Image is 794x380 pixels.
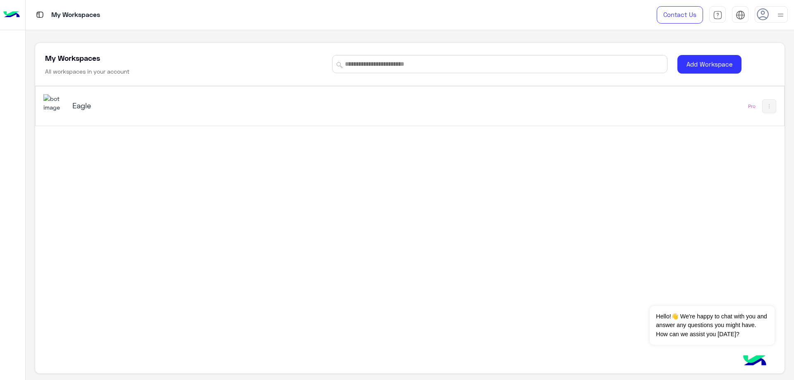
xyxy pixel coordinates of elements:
[43,94,66,112] img: 713415422032625
[748,103,756,110] div: Pro
[3,6,20,24] img: Logo
[72,100,336,110] h5: Eagle
[35,10,45,20] img: tab
[45,67,129,76] h6: All workspaces in your account
[650,306,774,345] span: Hello!👋 We're happy to chat with you and answer any questions you might have. How can we assist y...
[713,10,722,20] img: tab
[51,10,100,21] p: My Workspaces
[775,10,786,20] img: profile
[45,53,100,63] h5: My Workspaces
[736,10,745,20] img: tab
[740,347,769,376] img: hulul-logo.png
[677,55,741,74] button: Add Workspace
[709,6,726,24] a: tab
[657,6,703,24] a: Contact Us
